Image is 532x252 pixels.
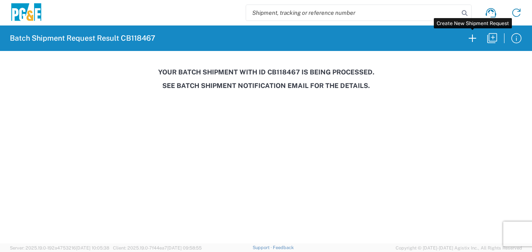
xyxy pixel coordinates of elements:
[6,68,526,76] h3: Your batch shipment with id CB118467 is being processed.
[246,5,459,21] input: Shipment, tracking or reference number
[167,245,202,250] span: [DATE] 09:58:55
[10,245,109,250] span: Server: 2025.19.0-192a4753216
[396,244,522,252] span: Copyright © [DATE]-[DATE] Agistix Inc., All Rights Reserved
[273,245,294,250] a: Feedback
[6,82,526,90] h3: See Batch Shipment Notification email for the details.
[113,245,202,250] span: Client: 2025.19.0-7f44ea7
[10,3,43,23] img: pge
[10,33,155,43] h2: Batch Shipment Request Result CB118467
[76,245,109,250] span: [DATE] 10:05:38
[253,245,273,250] a: Support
